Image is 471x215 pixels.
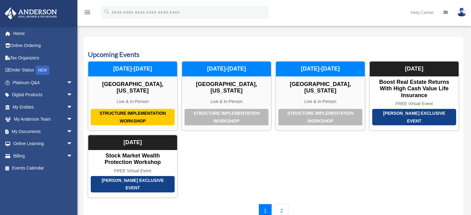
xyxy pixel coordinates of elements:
[88,61,177,131] a: Structure Implementation Workshop [GEOGRAPHIC_DATA], [US_STATE] Live & In-Person [DATE]-[DATE]
[88,50,459,59] h3: Upcoming Events
[67,113,79,126] span: arrow_drop_down
[278,109,362,125] div: Structure Implementation Workshop
[88,168,177,174] div: FREE Virtual Event
[370,79,459,99] div: Boost Real Estate Returns with High Cash Value Life Insurance
[91,176,175,192] div: [PERSON_NAME] Exclusive Event
[182,81,271,94] div: [GEOGRAPHIC_DATA], [US_STATE]
[276,99,365,104] div: Live & In-Person
[4,150,82,162] a: Billingarrow_drop_down
[4,27,82,40] a: Home
[182,62,271,76] div: [DATE]-[DATE]
[457,8,466,17] img: User Pic
[67,150,79,162] span: arrow_drop_down
[4,40,82,52] a: Online Ordering
[370,62,459,76] div: [DATE]
[182,61,271,131] a: Structure Implementation Workshop [GEOGRAPHIC_DATA], [US_STATE] Live & In-Person [DATE]-[DATE]
[91,109,175,125] div: Structure Implementation Workshop
[67,138,79,150] span: arrow_drop_down
[369,61,459,131] a: [PERSON_NAME] Exclusive Event Boost Real Estate Returns with High Cash Value Life Insurance FREE ...
[88,135,177,197] a: [PERSON_NAME] Exclusive Event Stock Market Wealth Protection Workshop FREE Virtual Event [DATE]
[276,81,365,94] div: [GEOGRAPHIC_DATA], [US_STATE]
[88,153,177,166] div: Stock Market Wealth Protection Workshop
[88,62,177,76] div: [DATE]-[DATE]
[4,52,82,64] a: Tax Organizers
[84,9,91,16] i: menu
[88,99,177,104] div: Live & In-Person
[36,66,49,75] div: NEW
[4,125,82,138] a: My Documentsarrow_drop_down
[185,109,268,125] div: Structure Implementation Workshop
[88,135,177,150] div: [DATE]
[4,64,82,77] a: Order StatusNEW
[4,113,82,126] a: My Anderson Teamarrow_drop_down
[276,61,365,131] a: Structure Implementation Workshop [GEOGRAPHIC_DATA], [US_STATE] Live & In-Person [DATE]-[DATE]
[372,109,456,125] div: [PERSON_NAME] Exclusive Event
[276,62,365,76] div: [DATE]-[DATE]
[182,99,271,104] div: Live & In-Person
[84,11,91,16] a: menu
[103,8,110,15] i: search
[67,89,79,101] span: arrow_drop_down
[4,162,79,174] a: Events Calendar
[88,81,177,94] div: [GEOGRAPHIC_DATA], [US_STATE]
[4,76,82,89] a: Platinum Q&Aarrow_drop_down
[370,101,459,106] div: FREE Virtual Event
[4,89,82,101] a: Digital Productsarrow_drop_down
[4,101,82,113] a: My Entitiesarrow_drop_down
[3,7,59,19] img: Anderson Advisors Platinum Portal
[4,138,82,150] a: Online Learningarrow_drop_down
[67,76,79,89] span: arrow_drop_down
[67,101,79,114] span: arrow_drop_down
[67,125,79,138] span: arrow_drop_down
